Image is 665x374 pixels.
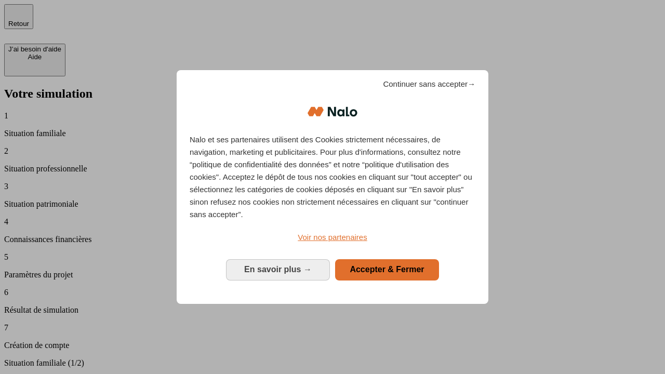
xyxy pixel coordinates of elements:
span: Continuer sans accepter→ [383,78,475,90]
button: En savoir plus: Configurer vos consentements [226,259,330,280]
span: Accepter & Fermer [350,265,424,274]
button: Accepter & Fermer: Accepter notre traitement des données et fermer [335,259,439,280]
div: Bienvenue chez Nalo Gestion du consentement [177,70,488,303]
span: En savoir plus → [244,265,312,274]
img: Logo [308,96,357,127]
p: Nalo et ses partenaires utilisent des Cookies strictement nécessaires, de navigation, marketing e... [190,133,475,221]
a: Voir nos partenaires [190,231,475,244]
span: Voir nos partenaires [298,233,367,242]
